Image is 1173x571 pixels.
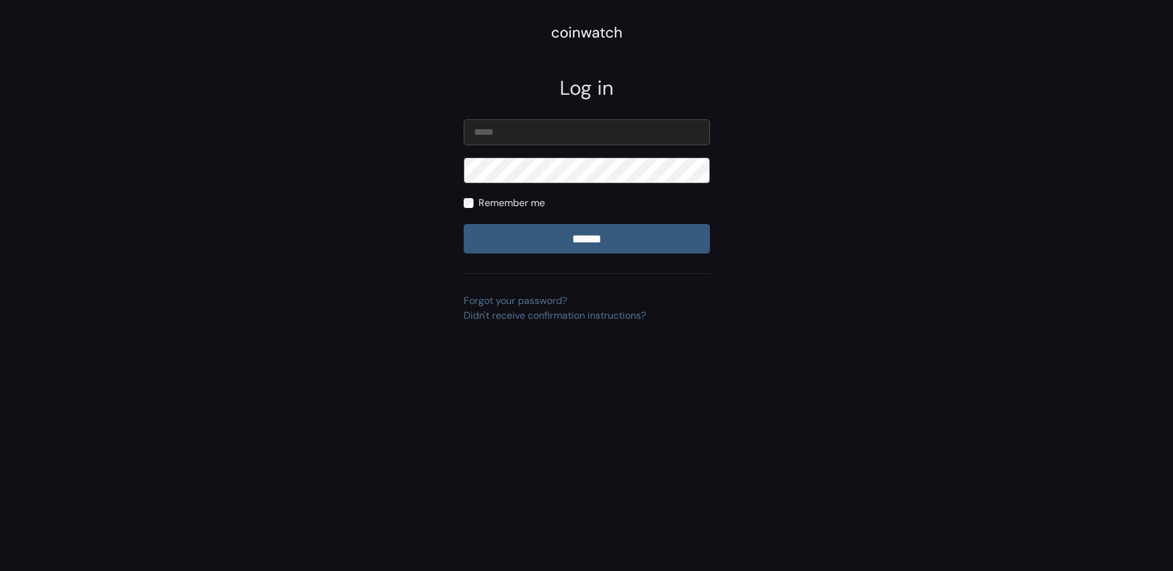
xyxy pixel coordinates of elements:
[464,309,646,322] a: Didn't receive confirmation instructions?
[464,76,710,100] h2: Log in
[464,294,567,307] a: Forgot your password?
[478,196,545,210] label: Remember me
[551,28,623,41] a: coinwatch
[551,22,623,44] div: coinwatch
